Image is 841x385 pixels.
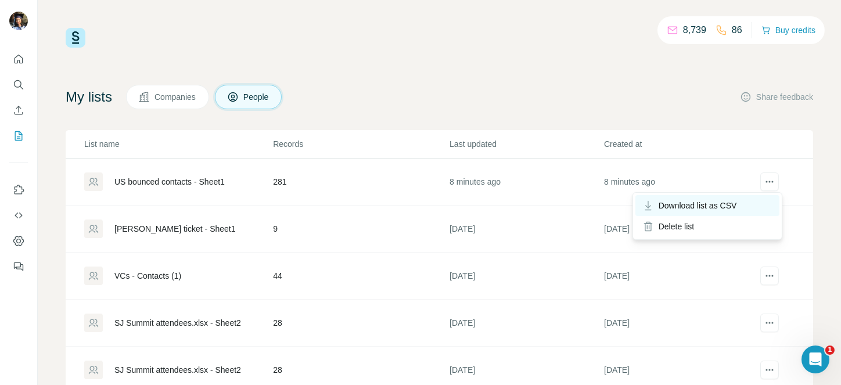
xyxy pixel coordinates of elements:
button: actions [760,267,779,285]
img: Avatar [9,12,28,30]
button: My lists [9,125,28,146]
p: Last updated [450,138,603,150]
td: [DATE] [449,300,603,347]
button: Feedback [9,256,28,277]
td: 9 [272,206,449,253]
h4: My lists [66,88,112,106]
p: Created at [604,138,757,150]
td: [DATE] [603,300,758,347]
div: US bounced contacts - Sheet1 [114,176,225,188]
td: 281 [272,159,449,206]
div: Delete list [635,216,779,237]
button: Enrich CSV [9,100,28,121]
td: [DATE] [603,253,758,300]
div: VCs - Contacts (1) [114,270,181,282]
td: 8 minutes ago [603,159,758,206]
img: Surfe Logo [66,28,85,48]
button: actions [760,314,779,332]
p: 86 [732,23,742,37]
button: Dashboard [9,231,28,251]
td: [DATE] [603,206,758,253]
div: SJ Summit attendees.xlsx - Sheet2 [114,364,241,376]
p: List name [84,138,272,150]
span: Companies [154,91,197,103]
span: People [243,91,270,103]
div: SJ Summit attendees.xlsx - Sheet2 [114,317,241,329]
p: Records [273,138,448,150]
td: [DATE] [449,253,603,300]
button: Use Surfe API [9,205,28,226]
td: 28 [272,300,449,347]
p: 8,739 [683,23,706,37]
td: [DATE] [449,206,603,253]
button: Use Surfe on LinkedIn [9,179,28,200]
button: Search [9,74,28,95]
td: 8 minutes ago [449,159,603,206]
div: [PERSON_NAME] ticket - Sheet1 [114,223,236,235]
span: 1 [825,346,835,355]
button: actions [760,172,779,191]
iframe: Intercom live chat [802,346,829,373]
button: Quick start [9,49,28,70]
span: Download list as CSV [659,200,737,211]
button: Buy credits [761,22,815,38]
button: actions [760,361,779,379]
td: 44 [272,253,449,300]
button: Share feedback [740,91,813,103]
